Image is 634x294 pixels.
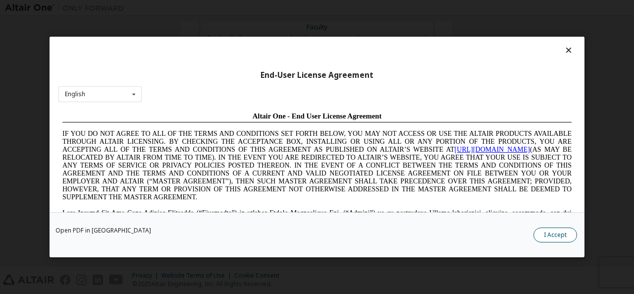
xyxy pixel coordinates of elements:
div: End-User License Agreement [58,70,576,80]
span: IF YOU DO NOT AGREE TO ALL OF THE TERMS AND CONDITIONS SET FORTH BELOW, YOU MAY NOT ACCESS OR USE... [4,22,513,93]
a: [URL][DOMAIN_NAME] [396,38,472,45]
span: Altair One - End User License Agreement [194,4,323,12]
a: Open PDF in [GEOGRAPHIC_DATA] [55,228,151,234]
div: English [65,91,85,97]
span: Lore Ipsumd Sit Ame Cons Adipisc Elitseddo (“Eiusmodte”) in utlabor Etdolo Magnaaliqua Eni. (“Adm... [4,101,513,172]
button: I Accept [533,228,577,242]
